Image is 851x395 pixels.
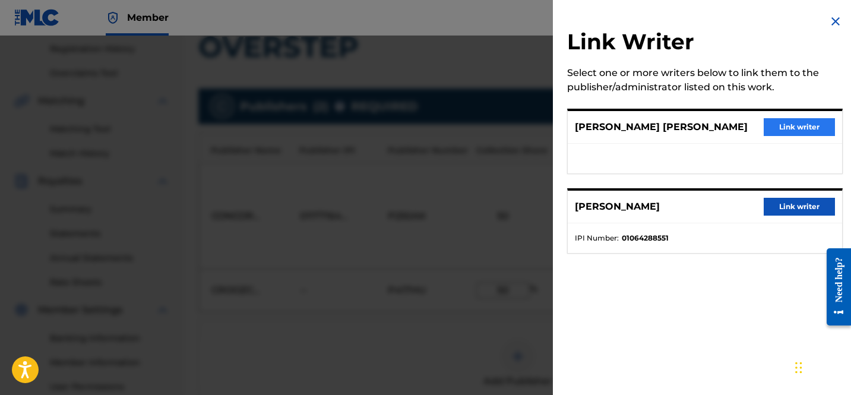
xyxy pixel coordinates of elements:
div: Select one or more writers below to link them to the publisher/administrator listed on this work. [567,66,843,94]
iframe: Chat Widget [792,338,851,395]
div: Drag [795,350,802,385]
strong: 01064288551 [622,233,669,244]
p: [PERSON_NAME] [575,200,660,214]
iframe: Resource Center [818,239,851,335]
button: Link writer [764,118,835,136]
h2: Link Writer [567,29,843,59]
img: Top Rightsholder [106,11,120,25]
span: Member [127,11,169,24]
p: [PERSON_NAME] [PERSON_NAME] [575,120,748,134]
span: IPI Number : [575,233,619,244]
img: MLC Logo [14,9,60,26]
button: Link writer [764,198,835,216]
